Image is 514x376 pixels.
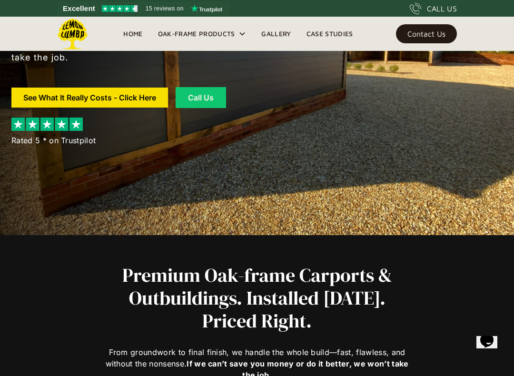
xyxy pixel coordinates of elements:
[57,2,229,15] a: See Lemon Lumba reviews on Trustpilot
[11,135,96,146] div: Rated 5 * on Trustpilot
[427,3,457,14] div: CALL US
[150,17,254,51] div: Oak-Frame Products
[410,3,457,14] a: CALL US
[102,5,138,12] img: Trustpilot 4.5 stars
[158,28,235,40] div: Oak-Frame Products
[146,3,184,14] span: 15 reviews on
[299,27,361,41] a: Case Studies
[102,264,412,332] h2: Premium Oak-frame Carports & Outbuildings. Installed [DATE]. Priced Right.
[176,87,226,108] a: Call Us
[116,27,150,41] a: Home
[63,3,95,14] span: Excellent
[473,336,504,366] iframe: chat widget
[191,5,222,12] img: Trustpilot logo
[188,94,214,101] div: Call Us
[407,30,445,37] div: Contact Us
[396,24,457,43] a: Contact Us
[11,88,168,108] a: See What It Really Costs - Click Here
[254,27,298,41] a: Gallery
